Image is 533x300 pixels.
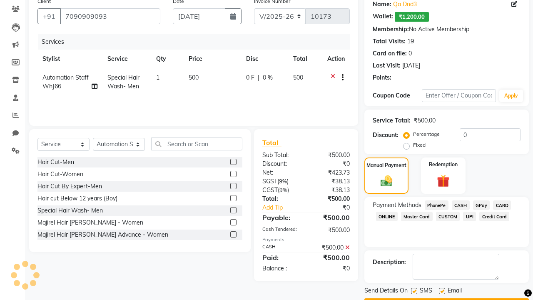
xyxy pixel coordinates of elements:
[493,200,511,210] span: CARD
[256,160,306,168] div: Discount:
[256,243,306,252] div: CASH
[407,37,414,46] div: 19
[37,218,143,227] div: Majirel Hair [PERSON_NAME] - Women
[373,37,406,46] div: Total Visits:
[422,89,496,102] input: Enter Offer / Coupon Code
[452,200,470,210] span: CASH
[246,73,254,82] span: 0 F
[256,151,306,160] div: Sub Total:
[256,177,306,186] div: ( )
[376,212,398,221] span: ONLINE
[263,73,273,82] span: 0 %
[37,206,103,215] div: Special Hair Wash- Men
[37,158,74,167] div: Hair Cut-Men
[306,195,356,203] div: ₹500.00
[414,116,436,125] div: ₹500.00
[256,168,306,177] div: Net:
[151,50,184,68] th: Qty
[306,151,356,160] div: ₹500.00
[306,252,356,262] div: ₹500.00
[463,212,476,221] span: UPI
[288,50,322,68] th: Total
[262,186,278,194] span: CGST
[314,203,356,212] div: ₹0
[366,162,406,169] label: Manual Payment
[306,212,356,222] div: ₹500.00
[256,264,306,273] div: Balance :
[151,137,242,150] input: Search or Scan
[306,243,356,252] div: ₹500.00
[473,200,490,210] span: GPay
[306,160,356,168] div: ₹0
[306,226,356,235] div: ₹500.00
[429,161,458,168] label: Redemption
[373,131,399,140] div: Discount:
[408,49,412,58] div: 0
[256,195,306,203] div: Total:
[306,177,356,186] div: ₹38.13
[373,91,422,100] div: Coupon Code
[373,258,406,267] div: Description:
[60,8,160,24] input: Search by Name/Mobile/Email/Code
[373,49,407,58] div: Card on file:
[37,170,83,179] div: Hair Cut-Women
[373,12,393,22] div: Wallet:
[306,264,356,273] div: ₹0
[373,73,391,82] div: Points:
[322,50,350,68] th: Action
[37,194,117,203] div: Hair cut Below 12 years (Boy)
[256,212,306,222] div: Payable:
[184,50,241,68] th: Price
[37,182,102,191] div: Hair Cut By Expert-Men
[413,141,426,149] label: Fixed
[425,200,448,210] span: PhonePe
[241,50,288,68] th: Disc
[373,25,409,34] div: Membership:
[256,252,306,262] div: Paid:
[401,212,433,221] span: Master Card
[402,61,420,70] div: [DATE]
[364,286,408,297] span: Send Details On
[38,34,356,50] div: Services
[279,178,287,185] span: 9%
[258,73,259,82] span: |
[102,50,151,68] th: Service
[373,61,401,70] div: Last Visit:
[306,186,356,195] div: ₹38.13
[377,174,396,188] img: _cash.svg
[262,138,281,147] span: Total
[262,177,277,185] span: SGST
[373,201,421,210] span: Payment Methods
[42,74,89,90] span: Automation Staff WhJ66
[293,74,303,81] span: 500
[37,230,168,239] div: Majirel Hair [PERSON_NAME] Advance - Women
[279,187,287,193] span: 9%
[256,186,306,195] div: ( )
[395,12,429,22] span: ₹1,200.00
[433,173,454,189] img: _gift.svg
[37,8,61,24] button: +91
[256,226,306,235] div: Cash Tendered:
[262,236,350,243] div: Payments
[156,74,159,81] span: 1
[373,116,411,125] div: Service Total:
[306,168,356,177] div: ₹423.73
[189,74,199,81] span: 500
[448,286,462,297] span: Email
[37,50,102,68] th: Stylist
[436,212,460,221] span: CUSTOM
[107,74,139,90] span: Special Hair Wash- Men
[420,286,432,297] span: SMS
[499,90,523,102] button: Apply
[373,25,521,34] div: No Active Membership
[479,212,509,221] span: Credit Card
[413,130,440,138] label: Percentage
[256,203,314,212] a: Add Tip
